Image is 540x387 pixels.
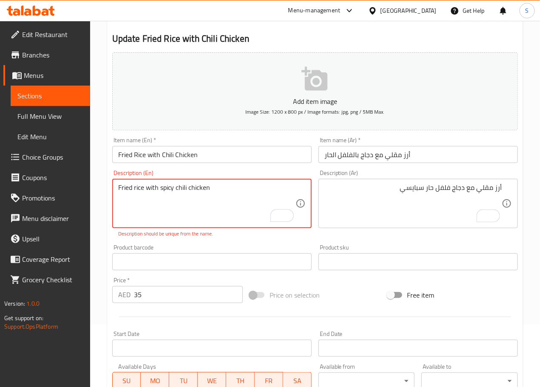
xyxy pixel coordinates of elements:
[270,290,320,300] span: Price on selection
[17,132,83,142] span: Edit Menu
[324,183,502,224] textarea: To enrich screen reader interactions, please activate Accessibility in Grammarly extension settings
[3,45,90,65] a: Branches
[134,286,243,303] input: Please enter price
[22,29,83,40] span: Edit Restaurant
[11,106,90,126] a: Full Menu View
[3,188,90,208] a: Promotions
[22,172,83,183] span: Coupons
[201,375,223,387] span: WE
[26,298,40,309] span: 1.0.0
[17,111,83,121] span: Full Menu View
[22,193,83,203] span: Promotions
[112,52,518,130] button: Add item imageImage Size: 1200 x 800 px / Image formats: jpg, png / 5MB Max.
[4,321,58,332] a: Support.OpsPlatform
[112,253,312,270] input: Please enter product barcode
[381,6,437,15] div: [GEOGRAPHIC_DATA]
[118,290,131,300] p: AED
[407,290,435,300] span: Free item
[118,230,306,238] p: Description should be unique from the name.
[112,32,518,45] h2: Update Fried Rice with Chili Chicken
[3,147,90,167] a: Choice Groups
[318,253,518,270] input: Please enter product sku
[112,146,312,163] input: Enter name En
[230,375,251,387] span: TH
[22,254,83,264] span: Coverage Report
[3,249,90,269] a: Coverage Report
[318,146,518,163] input: Enter name Ar
[258,375,280,387] span: FR
[22,275,83,285] span: Grocery Checklist
[173,375,194,387] span: TU
[11,126,90,147] a: Edit Menu
[22,213,83,224] span: Menu disclaimer
[22,234,83,244] span: Upsell
[3,24,90,45] a: Edit Restaurant
[125,96,505,106] p: Add item image
[22,50,83,60] span: Branches
[118,183,296,224] textarea: To enrich screen reader interactions, please activate Accessibility in Grammarly extension settings
[245,107,384,117] span: Image Size: 1200 x 800 px / Image formats: jpg, png / 5MB Max.
[3,167,90,188] a: Coupons
[526,6,529,15] span: S
[144,375,166,387] span: MO
[3,208,90,229] a: Menu disclaimer
[24,70,83,80] span: Menus
[22,152,83,162] span: Choice Groups
[4,298,25,309] span: Version:
[17,91,83,101] span: Sections
[11,86,90,106] a: Sections
[287,375,308,387] span: SA
[288,6,341,16] div: Menu-management
[116,375,138,387] span: SU
[3,269,90,290] a: Grocery Checklist
[4,312,43,324] span: Get support on:
[3,65,90,86] a: Menus
[3,229,90,249] a: Upsell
